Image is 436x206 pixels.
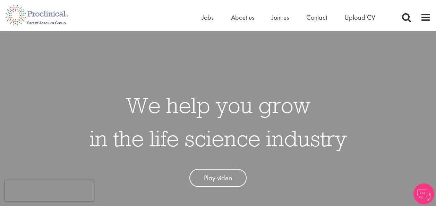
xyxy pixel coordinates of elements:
a: Jobs [202,13,214,22]
a: About us [231,13,254,22]
h1: We help you grow in the life science industry [89,88,347,155]
a: Join us [272,13,289,22]
img: Chatbot [413,183,434,204]
a: Play video [189,169,247,187]
a: Upload CV [344,13,375,22]
a: Contact [306,13,327,22]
